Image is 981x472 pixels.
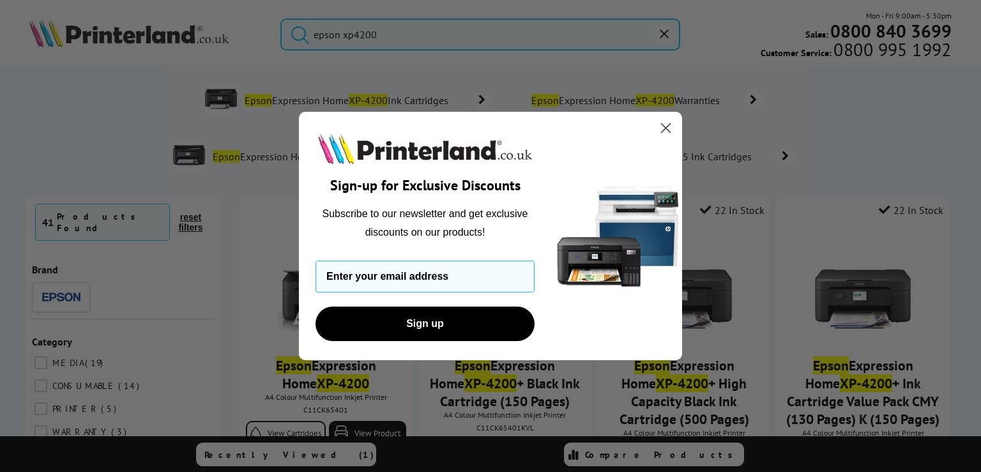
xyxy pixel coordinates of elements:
[316,261,535,293] input: Enter your email address
[323,208,528,237] span: Subscribe to our newsletter and get exclusive discounts on our products!
[655,117,677,139] button: Close dialog
[316,131,535,167] img: Printerland.co.uk
[316,307,535,341] button: Sign up
[330,176,521,194] span: Sign-up for Exclusive Discounts
[554,112,682,360] img: 5290a21f-4df8-4860-95f4-ea1e8d0e8904.png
